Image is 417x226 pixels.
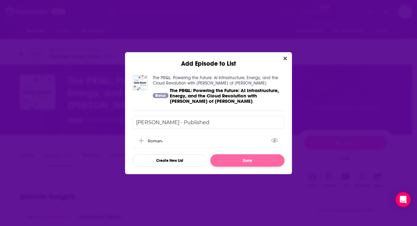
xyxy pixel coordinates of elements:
div: Add Episode to List [125,52,292,68]
div: Add Episode To List [133,116,284,167]
div: Roman- [133,134,284,148]
input: Search lists [133,116,284,129]
button: Create New List [133,154,207,167]
button: Close [281,55,289,63]
a: The PRQL: Powering the Future: AI Infrastructure, Energy, and the Cloud Revolution with Alexander... [153,75,278,86]
div: Open Intercom Messenger [396,192,411,207]
button: View Link [163,142,167,143]
span: Bonus [155,94,166,97]
div: Roman- [148,139,167,143]
a: The PRQL: Powering the Future: AI Infrastructure, Energy, and the Cloud Revolution with Alexander... [170,88,284,104]
span: The PRQL: Powering the Future: AI Infrastructure, Energy, and the Cloud Revolution with [PERSON_N... [170,87,279,104]
img: The PRQL: Powering the Future: AI Infrastructure, Energy, and the Cloud Revolution with Alexander... [133,75,148,90]
button: Done [210,154,284,167]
